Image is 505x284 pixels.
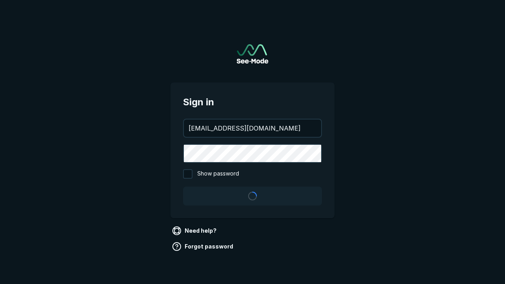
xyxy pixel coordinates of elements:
span: Show password [197,169,239,179]
img: See-Mode Logo [237,44,268,64]
a: Forgot password [170,240,236,253]
input: your@email.com [184,120,321,137]
a: Go to sign in [237,44,268,64]
a: Need help? [170,224,220,237]
span: Sign in [183,95,322,109]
